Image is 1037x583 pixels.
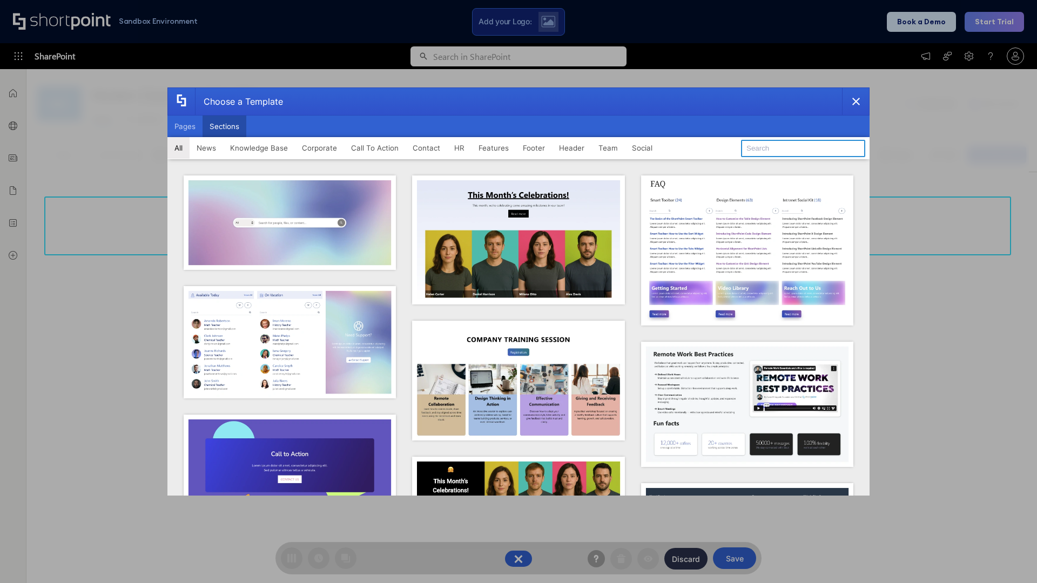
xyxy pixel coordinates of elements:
[552,137,591,159] button: Header
[472,137,516,159] button: Features
[167,137,190,159] button: All
[447,137,472,159] button: HR
[295,137,344,159] button: Corporate
[344,137,406,159] button: Call To Action
[406,137,447,159] button: Contact
[591,137,625,159] button: Team
[203,116,246,137] button: Sections
[167,116,203,137] button: Pages
[741,140,865,157] input: Search
[516,137,552,159] button: Footer
[190,137,223,159] button: News
[983,531,1037,583] iframe: Chat Widget
[223,137,295,159] button: Knowledge Base
[167,87,870,496] div: template selector
[625,137,659,159] button: Social
[195,88,283,115] div: Choose a Template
